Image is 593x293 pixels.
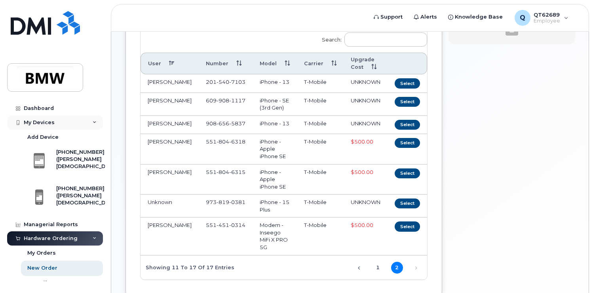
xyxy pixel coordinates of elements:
[395,168,420,178] button: Select
[253,195,297,217] td: iPhone - 15 Plus
[206,97,245,104] span: 609
[297,116,344,134] td: T-Mobile
[217,169,229,175] span: 804
[206,199,245,205] span: 973
[141,217,199,255] td: [PERSON_NAME]
[217,222,229,228] span: 451
[534,11,560,18] span: QT62689
[206,169,245,175] span: 551
[297,53,344,75] th: Carrier: activate to sort column ascending
[455,13,503,21] span: Knowledge Base
[206,222,245,228] span: 551
[297,164,344,195] td: T-Mobile
[372,262,384,274] a: 1
[141,134,199,164] td: [PERSON_NAME]
[253,116,297,134] td: iPhone - 13
[344,32,427,47] input: Search:
[253,74,297,93] td: iPhone - 13
[253,217,297,255] td: Modem - Inseego MiFi X PRO 5G
[408,9,443,25] a: Alerts
[391,262,403,274] a: 2
[353,262,365,274] a: Previous
[141,164,199,195] td: [PERSON_NAME]
[229,120,245,127] span: 5837
[368,9,408,25] a: Support
[206,138,245,145] span: 551
[253,53,297,75] th: Model: activate to sort column ascending
[206,79,245,85] span: 201
[351,222,373,228] span: $500.00
[380,13,403,21] span: Support
[395,97,420,107] button: Select
[229,97,245,104] span: 1117
[141,195,199,217] td: Unknown
[141,53,199,75] th: User: activate to sort column descending
[199,53,253,75] th: Number: activate to sort column ascending
[141,261,234,274] div: Showing 11 to 17 of 17 entries
[410,262,422,274] a: Next
[395,78,420,88] button: Select
[351,120,380,127] span: UNKNOWN
[229,79,245,85] span: 7103
[297,217,344,255] td: T-Mobile
[559,259,587,287] iframe: Messenger Launcher
[344,53,388,75] th: Upgrade Cost: activate to sort column ascending
[509,10,574,26] div: QT62689
[206,120,245,127] span: 908
[520,13,525,23] span: Q
[229,199,245,205] span: 0381
[141,93,199,116] td: [PERSON_NAME]
[217,79,229,85] span: 540
[297,74,344,93] td: T-Mobile
[351,79,380,85] span: UNKNOWN
[443,9,508,25] a: Knowledge Base
[229,138,245,145] span: 6318
[297,134,344,164] td: T-Mobile
[420,13,437,21] span: Alerts
[229,222,245,228] span: 0314
[395,198,420,208] button: Select
[395,138,420,148] button: Select
[141,74,199,93] td: [PERSON_NAME]
[217,199,229,205] span: 819
[395,221,420,231] button: Select
[395,120,420,130] button: Select
[253,134,297,164] td: iPhone - Apple iPhone SE
[297,195,344,217] td: T-Mobile
[253,164,297,195] td: iPhone - Apple iPhone SE
[141,116,199,134] td: [PERSON_NAME]
[351,138,373,145] span: Full Upgrade Eligibility Date 2026-02-27
[229,169,245,175] span: 6315
[351,199,380,205] span: UNKNOWN
[351,97,380,104] span: UNKNOWN
[351,169,373,175] span: Full Upgrade Eligibility Date 2026-01-09
[217,97,229,104] span: 908
[534,18,560,24] span: Employee
[217,120,229,127] span: 656
[317,27,427,49] label: Search:
[217,138,229,145] span: 804
[253,93,297,116] td: iPhone - SE (3rd Gen)
[297,93,344,116] td: T-Mobile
